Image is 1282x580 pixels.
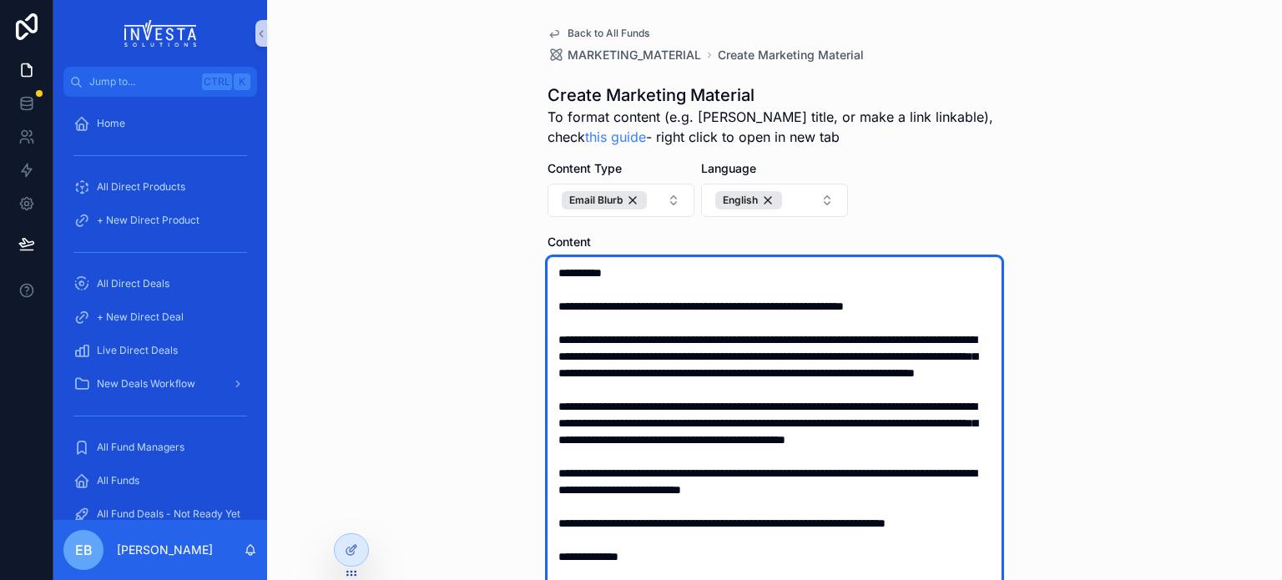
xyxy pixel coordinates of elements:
span: Jump to... [89,75,195,88]
span: English [723,194,758,207]
button: Unselect 11 [562,191,647,209]
button: Select Button [701,184,848,217]
span: To format content (e.g. [PERSON_NAME] title, or make a link linkable), check - right click to ope... [548,107,1002,147]
span: + New Direct Product [97,214,199,227]
button: Select Button [548,184,694,217]
div: scrollable content [53,97,267,520]
button: Unselect 1 [715,191,782,209]
span: + New Direct Deal [97,310,184,324]
span: Back to All Funds [568,27,649,40]
span: Ctrl [202,73,232,90]
a: All Fund Deals - Not Ready Yet [63,499,257,529]
span: Content Type [548,161,622,175]
span: Language [701,161,756,175]
a: this guide [585,129,646,145]
span: All Direct Products [97,180,185,194]
span: All Funds [97,474,139,487]
span: New Deals Workflow [97,377,195,391]
img: App logo [124,20,197,47]
a: MARKETING_MATERIAL [548,47,701,63]
span: Live Direct Deals [97,344,178,357]
span: MARKETING_MATERIAL [568,47,701,63]
span: All Direct Deals [97,277,169,290]
a: Home [63,108,257,139]
a: New Deals Workflow [63,369,257,399]
span: Email Blurb [569,194,623,207]
a: Back to All Funds [548,27,649,40]
span: EB [75,540,93,560]
a: All Fund Managers [63,432,257,462]
h1: Create Marketing Material [548,83,1002,107]
a: + New Direct Product [63,205,257,235]
button: Jump to...CtrlK [63,67,257,97]
a: Live Direct Deals [63,335,257,366]
a: All Funds [63,466,257,496]
span: Content [548,235,591,249]
a: Create Marketing Material [718,47,864,63]
span: All Fund Deals - Not Ready Yet [97,507,240,521]
a: All Direct Deals [63,269,257,299]
p: [PERSON_NAME] [117,542,213,558]
a: All Direct Products [63,172,257,202]
span: Home [97,117,125,130]
span: All Fund Managers [97,441,184,454]
a: + New Direct Deal [63,302,257,332]
span: K [235,75,249,88]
